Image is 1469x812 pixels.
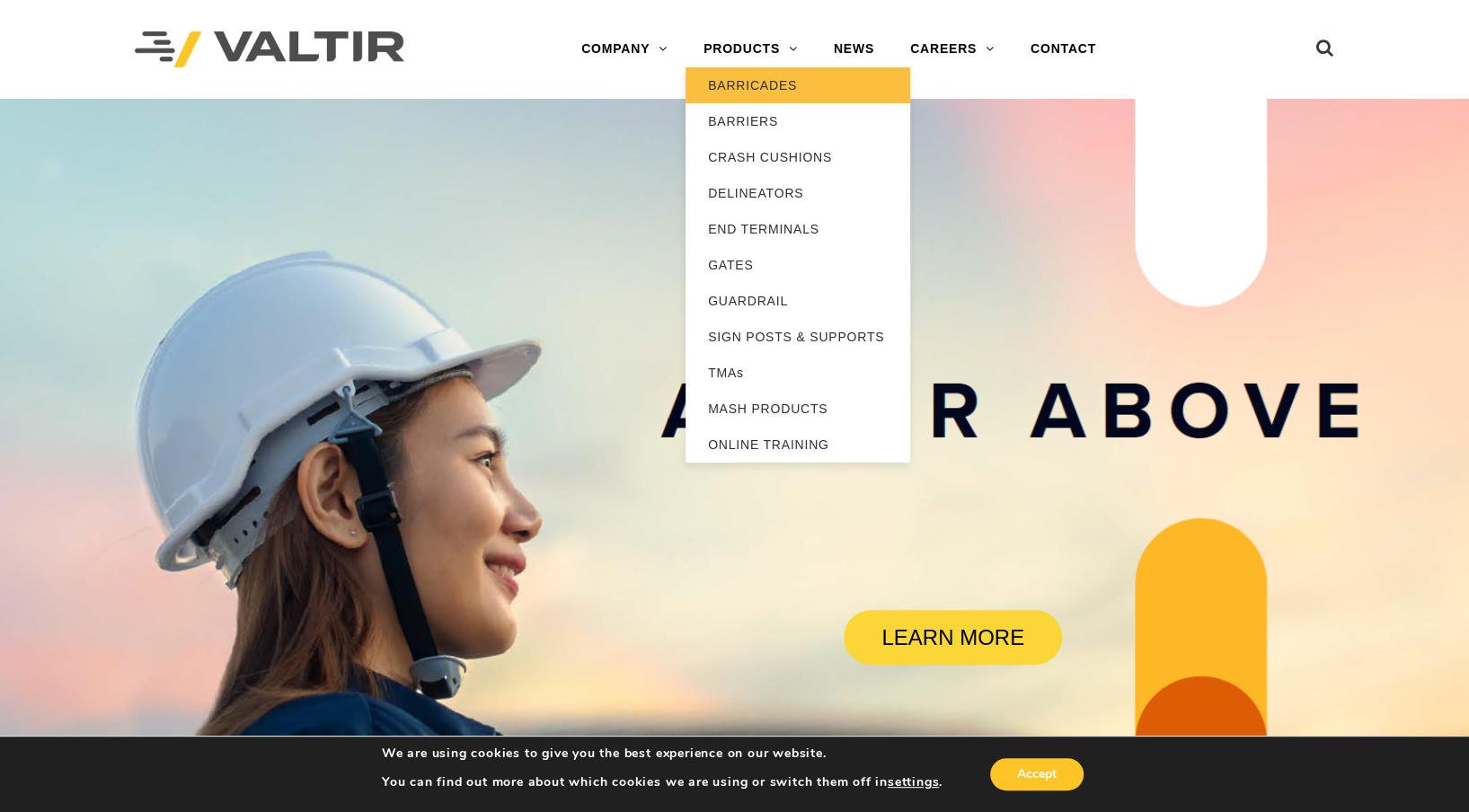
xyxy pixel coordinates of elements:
[686,427,910,463] a: ONLINE TRAINING
[382,746,942,762] p: We are using cookies to give you the best experience on our website.
[990,758,1084,790] button: Accept
[892,31,1013,67] a: CAREERS
[844,610,1061,665] a: LEARN MORE
[816,31,892,67] a: NEWS
[382,774,942,790] p: You can find out more about which cookies we are using or switch them off in .
[888,774,939,790] button: settings
[686,139,910,175] a: CRASH CUSHIONS
[686,31,816,67] a: PRODUCTS
[135,31,404,68] img: Valtir
[686,355,910,391] a: TMAs
[686,103,910,139] a: BARRIERS
[1013,31,1114,67] a: CONTACT
[686,247,910,283] a: GATES
[686,319,910,355] a: SIGN POSTS & SUPPORTS
[686,391,910,427] a: MASH PRODUCTS
[686,175,910,211] a: DELINEATORS
[686,211,910,247] a: END TERMINALS
[686,283,910,319] a: GUARDRAIL
[563,31,686,67] a: COMPANY
[686,67,910,103] a: BARRICADES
